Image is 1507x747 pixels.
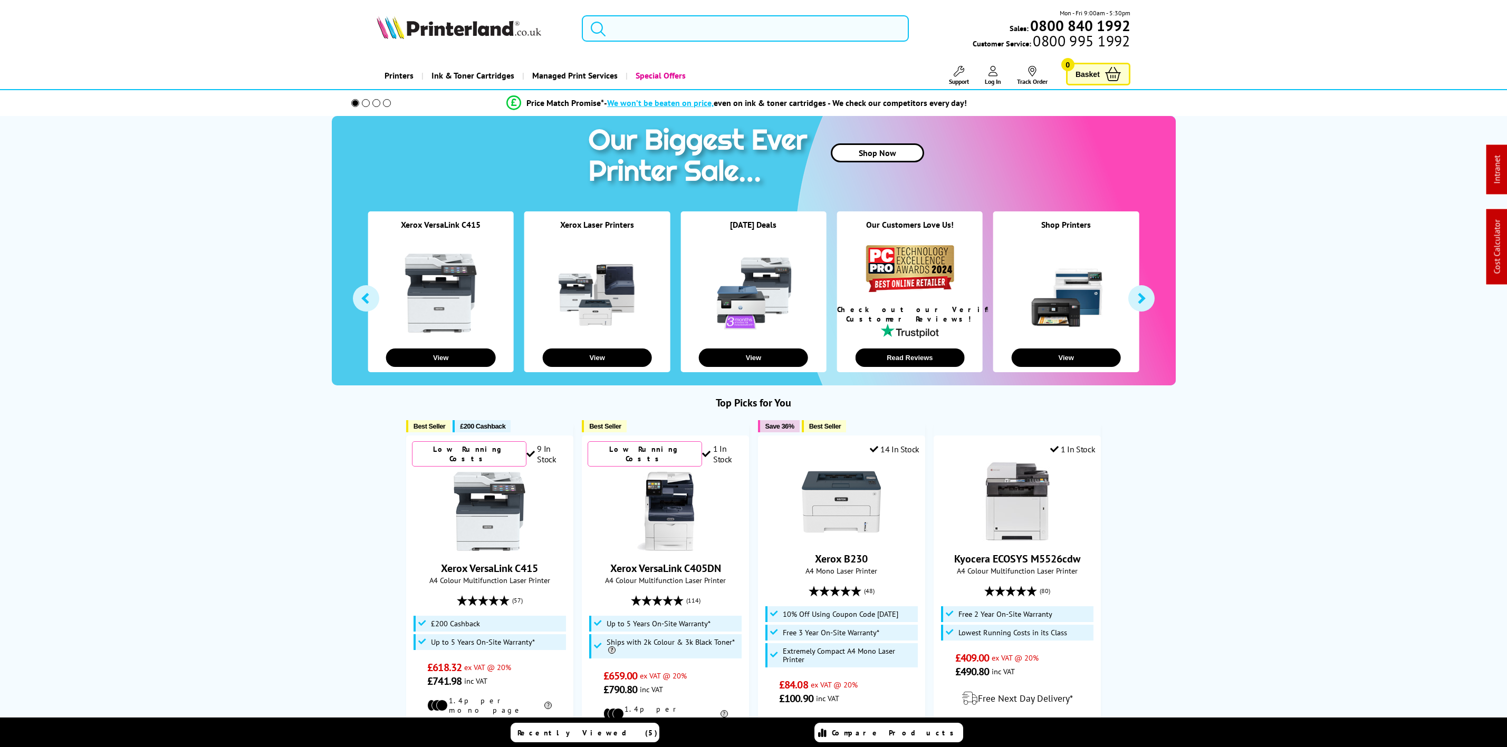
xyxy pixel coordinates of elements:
[864,581,875,601] span: (48)
[992,666,1015,676] span: inc VAT
[680,219,826,243] div: [DATE] Deals
[802,462,881,541] img: Xerox B230
[939,684,1095,713] div: modal_delivery
[783,610,898,618] span: 10% Off Using Coupon Code [DATE]
[831,143,924,162] a: Shop Now
[401,219,481,230] a: Xerox VersaLink C415
[699,348,808,367] button: View
[779,692,813,705] span: £100.90
[626,542,705,553] a: Xerox VersaLink C405DN
[993,219,1139,243] div: Shop Printers
[949,77,969,85] span: Support
[1012,348,1121,367] button: View
[337,94,1137,112] li: modal_Promise
[583,116,818,199] img: printer sale
[512,590,523,610] span: (57)
[1050,444,1096,454] div: 1 In Stock
[832,728,959,738] span: Compare Products
[765,422,794,430] span: Save 36%
[386,348,495,367] button: View
[1492,220,1502,274] a: Cost Calculator
[764,711,919,740] div: modal_delivery
[939,566,1095,576] span: A4 Colour Multifunction Laser Printer
[450,542,529,553] a: Xerox VersaLink C415
[464,676,487,686] span: inc VAT
[764,566,919,576] span: A4 Mono Laser Printer
[870,444,919,454] div: 14 In Stock
[809,422,841,430] span: Best Seller
[377,16,541,39] img: Printerland Logo
[460,422,505,430] span: £200 Cashback
[406,420,451,432] button: Best Seller
[427,661,462,674] span: £618.32
[453,420,511,432] button: £200 Cashback
[441,561,538,575] a: Xerox VersaLink C415
[1492,156,1502,184] a: Intranet
[607,619,711,628] span: Up to 5 Years On-Site Warranty*
[783,647,915,664] span: Extremely Compact A4 Mono Laser Printer
[522,62,626,89] a: Managed Print Services
[814,723,963,742] a: Compare Products
[978,533,1057,544] a: Kyocera ECOSYS M5526cdw
[958,610,1052,618] span: Free 2 Year On-Site Warranty
[427,696,552,715] li: 1.4p per mono page
[412,441,526,467] div: Low Running Costs
[1010,23,1029,33] span: Sales:
[1031,36,1130,46] span: 0800 995 1992
[412,575,568,585] span: A4 Colour Multifunction Laser Printer
[464,662,511,672] span: ex VAT @ 20%
[992,653,1039,663] span: ex VAT @ 20%
[511,723,659,742] a: Recently Viewed (5)
[414,422,446,430] span: Best Seller
[604,98,967,108] div: - even on ink & toner cartridges - We check our competitors every day!
[1061,58,1074,71] span: 0
[855,348,964,367] button: Read Reviews
[603,669,638,683] span: £659.00
[802,533,881,544] a: Xerox B230
[1029,21,1130,31] a: 0800 840 1992
[815,552,868,566] a: Xerox B230
[431,62,514,89] span: Ink & Toner Cartridges
[816,693,839,703] span: inc VAT
[1060,8,1130,18] span: Mon - Fri 9:00am - 5:30pm
[626,62,694,89] a: Special Offers
[377,16,569,41] a: Printerland Logo
[1040,581,1050,601] span: (80)
[431,619,480,628] span: £200 Cashback
[603,683,638,696] span: £790.80
[603,704,728,723] li: 1.4p per mono page
[1066,63,1130,85] a: Basket 0
[973,36,1130,48] span: Customer Service:
[626,472,705,551] img: Xerox VersaLink C405DN
[517,728,658,738] span: Recently Viewed (5)
[958,628,1067,637] span: Lowest Running Costs in its Class
[589,422,621,430] span: Best Seller
[783,628,879,637] span: Free 3 Year On-Site Warranty*
[779,678,808,692] span: £84.08
[560,219,634,230] a: Xerox Laser Printers
[686,590,700,610] span: (114)
[702,443,743,464] div: 1 In Stock
[607,98,714,108] span: We won’t be beaten on price,
[802,420,847,432] button: Best Seller
[1030,16,1130,35] b: 0800 840 1992
[588,575,743,585] span: A4 Colour Multifunction Laser Printer
[427,674,462,688] span: £741.98
[526,443,568,464] div: 9 In Stock
[985,66,1001,85] a: Log In
[607,638,739,655] span: Ships with 2k Colour & 3k Black Toner*
[949,66,969,85] a: Support
[978,462,1057,541] img: Kyocera ECOSYS M5526cdw
[837,305,983,324] div: Check out our Verified Customer Reviews!
[954,552,1080,566] a: Kyocera ECOSYS M5526cdw
[377,62,421,89] a: Printers
[811,680,858,690] span: ex VAT @ 20%
[542,348,651,367] button: View
[955,651,990,665] span: £409.00
[582,420,627,432] button: Best Seller
[1076,67,1100,81] span: Basket
[837,219,983,243] div: Our Customers Love Us!
[526,98,604,108] span: Price Match Promise*
[421,62,522,89] a: Ink & Toner Cartridges
[1017,66,1048,85] a: Track Order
